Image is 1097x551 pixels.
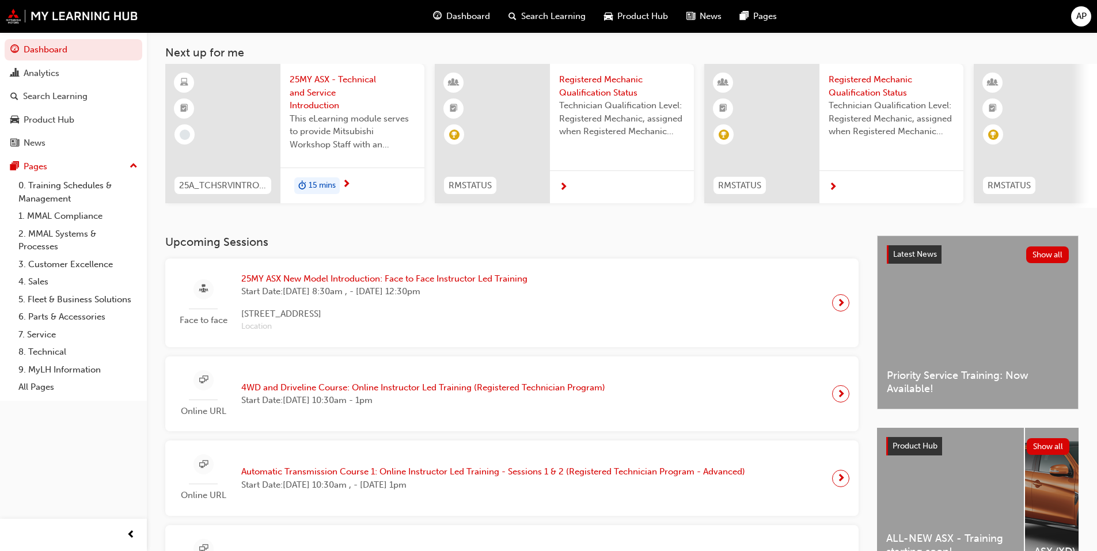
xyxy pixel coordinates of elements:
a: 1. MMAL Compliance [14,207,142,225]
span: Face to face [174,314,232,327]
span: learningResourceType_ELEARNING-icon [180,75,188,90]
span: [STREET_ADDRESS] [241,307,527,321]
button: Pages [5,156,142,177]
a: Analytics [5,63,142,84]
span: RMSTATUS [988,179,1031,192]
span: next-icon [837,295,845,311]
span: Location [241,320,527,333]
button: DashboardAnalyticsSearch LearningProduct HubNews [5,37,142,156]
div: Pages [24,160,47,173]
span: booktick-icon [989,101,997,116]
span: Online URL [174,489,232,502]
span: news-icon [686,9,695,24]
span: news-icon [10,138,19,149]
a: Dashboard [5,39,142,60]
a: news-iconNews [677,5,731,28]
span: Start Date: [DATE] 8:30am , - [DATE] 12:30pm [241,285,527,298]
span: sessionType_ONLINE_URL-icon [199,373,208,387]
span: RMSTATUS [718,179,761,192]
span: learningRecordVerb_ACHIEVE-icon [449,130,460,140]
a: 9. MyLH Information [14,361,142,379]
a: guage-iconDashboard [424,5,499,28]
span: News [700,10,722,23]
span: Dashboard [446,10,490,23]
h3: Next up for me [147,46,1097,59]
a: News [5,132,142,154]
span: Product Hub [617,10,668,23]
a: 3. Customer Excellence [14,256,142,273]
span: learningRecordVerb_ACHIEVE-icon [719,130,729,140]
span: 25MY ASX New Model Introduction: Face to Face Instructor Led Training [241,272,527,286]
a: Online URLAutomatic Transmission Course 1: Online Instructor Led Training - Sessions 1 & 2 (Regis... [174,450,849,507]
img: mmal [6,9,138,24]
span: Registered Mechanic Qualification Status [559,73,685,99]
a: 4. Sales [14,273,142,291]
span: pages-icon [740,9,749,24]
a: 6. Parts & Accessories [14,308,142,326]
span: RMSTATUS [449,179,492,192]
span: learningResourceType_INSTRUCTOR_LED-icon [989,75,997,90]
span: booktick-icon [450,101,458,116]
a: 5. Fleet & Business Solutions [14,291,142,309]
span: AP [1076,10,1087,23]
a: RMSTATUSRegistered Mechanic Qualification StatusTechnician Qualification Level: Registered Mechan... [704,64,963,203]
a: 2. MMAL Systems & Processes [14,225,142,256]
button: Show all [1026,246,1069,263]
button: AP [1071,6,1091,26]
a: 0. Training Schedules & Management [14,177,142,207]
span: booktick-icon [180,101,188,116]
a: RMSTATUSRegistered Mechanic Qualification StatusTechnician Qualification Level: Registered Mechan... [435,64,694,203]
span: chart-icon [10,69,19,79]
span: sessionType_FACE_TO_FACE-icon [199,282,208,297]
a: 25A_TCHSRVINTRO_M25MY ASX - Technical and Service IntroductionThis eLearning module serves to pro... [165,64,424,203]
span: guage-icon [433,9,442,24]
span: This eLearning module serves to provide Mitsubishi Workshop Staff with an introduction to the 25M... [290,112,415,151]
span: up-icon [130,159,138,174]
span: learningRecordVerb_ACHIEVE-icon [988,130,999,140]
span: Registered Mechanic Qualification Status [829,73,954,99]
span: next-icon [837,470,845,487]
span: duration-icon [298,178,306,193]
a: All Pages [14,378,142,396]
div: Product Hub [24,113,74,127]
a: car-iconProduct Hub [595,5,677,28]
div: News [24,136,45,150]
span: Pages [753,10,777,23]
a: Latest NewsShow allPriority Service Training: Now Available! [877,235,1079,409]
span: booktick-icon [719,101,727,116]
span: Technician Qualification Level: Registered Mechanic, assigned when Registered Mechanic modules ha... [559,99,685,138]
span: learningResourceType_INSTRUCTOR_LED-icon [719,75,727,90]
span: next-icon [837,386,845,402]
a: pages-iconPages [731,5,786,28]
div: Search Learning [23,90,88,103]
span: 25MY ASX - Technical and Service Introduction [290,73,415,112]
a: Product Hub [5,109,142,131]
span: Priority Service Training: Now Available! [887,369,1069,395]
span: Automatic Transmission Course 1: Online Instructor Led Training - Sessions 1 & 2 (Registered Tech... [241,465,745,478]
span: next-icon [829,183,837,193]
a: 8. Technical [14,343,142,361]
span: sessionType_ONLINE_URL-icon [199,458,208,472]
a: 7. Service [14,326,142,344]
span: learningRecordVerb_NONE-icon [180,130,190,140]
a: Latest NewsShow all [887,245,1069,264]
h3: Upcoming Sessions [165,235,859,249]
span: guage-icon [10,45,19,55]
span: pages-icon [10,162,19,172]
span: 4WD and Driveline Course: Online Instructor Led Training (Registered Technician Program) [241,381,605,394]
div: Analytics [24,67,59,80]
a: Product HubShow all [886,437,1069,455]
span: learningResourceType_INSTRUCTOR_LED-icon [450,75,458,90]
span: Product Hub [893,441,937,451]
span: car-icon [604,9,613,24]
span: 25A_TCHSRVINTRO_M [179,179,267,192]
span: prev-icon [127,528,135,542]
span: Technician Qualification Level: Registered Mechanic, assigned when Registered Mechanic modules ha... [829,99,954,138]
a: Face to face25MY ASX New Model Introduction: Face to Face Instructor Led TrainingStart Date:[DATE... [174,268,849,338]
button: Show all [1027,438,1070,455]
span: next-icon [342,180,351,190]
a: search-iconSearch Learning [499,5,595,28]
span: search-icon [10,92,18,102]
